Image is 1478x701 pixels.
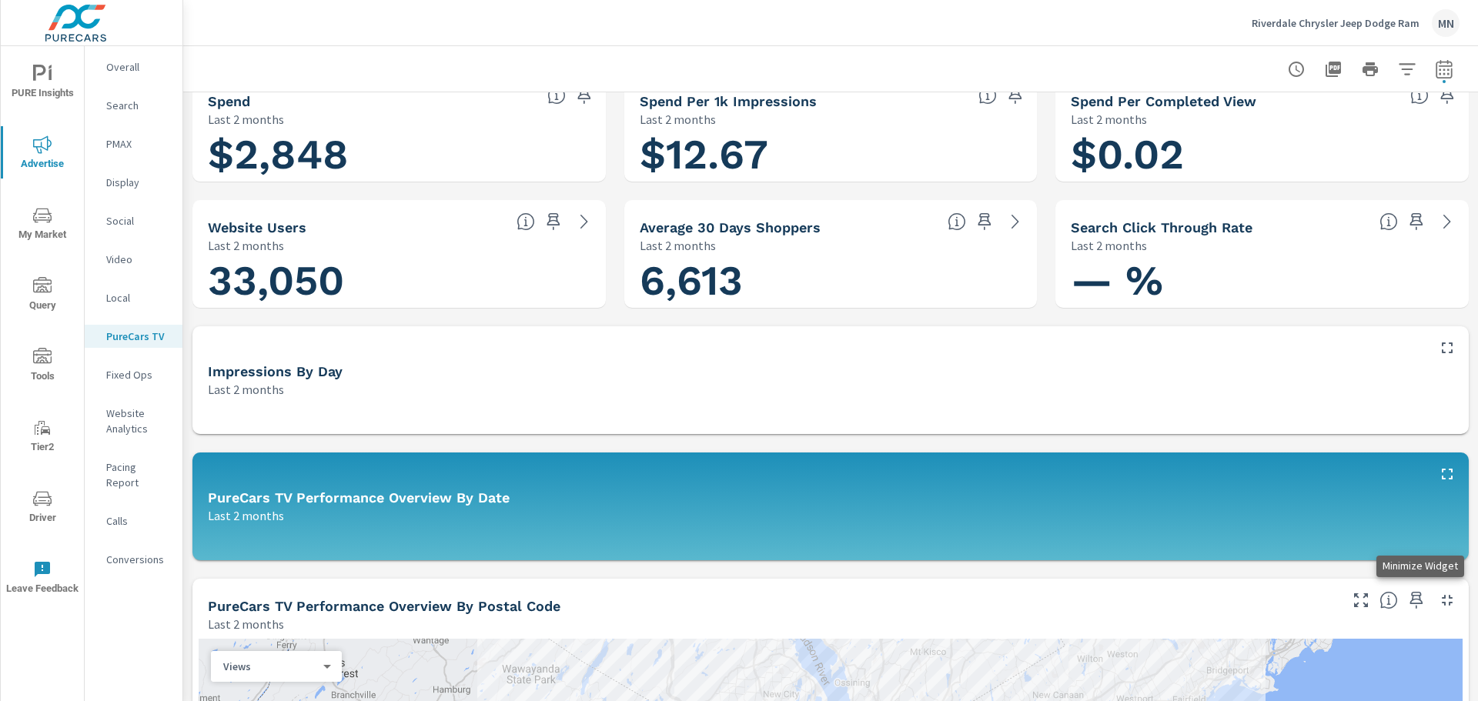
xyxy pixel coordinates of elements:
[85,132,182,155] div: PMAX
[1071,93,1256,109] h5: Spend Per Completed View
[85,55,182,78] div: Overall
[85,171,182,194] div: Display
[208,363,343,379] h5: Impressions by Day
[1379,591,1398,609] span: Understand PureCars TV performance data by postal code. Individual postal codes can be selected a...
[106,59,170,75] p: Overall
[208,236,284,255] p: Last 2 months
[106,213,170,229] p: Social
[85,509,182,532] div: Calls
[1003,83,1028,108] span: Save this to your personalized report
[1379,212,1398,231] span: Percentage of users who viewed your campaigns who clicked through to your website. For example, i...
[1071,255,1453,307] h1: — %
[1071,110,1147,129] p: Last 2 months
[1435,335,1460,360] button: Maximize Widget
[208,489,510,506] h5: PureCars TV Performance Overview By Date
[547,86,566,105] span: Cost of your connected TV ad campaigns. [Source: This data is provided by the video advertising p...
[106,329,170,344] p: PureCars TV
[208,506,284,525] p: Last 2 months
[211,659,329,674] div: Views
[106,290,170,305] p: Local
[85,209,182,232] div: Social
[5,206,79,244] span: My Market
[572,209,597,234] a: See more details in report
[208,598,560,614] h5: PureCars TV Performance Overview By Postal Code
[106,513,170,529] p: Calls
[85,286,182,309] div: Local
[85,94,182,117] div: Search
[223,659,317,673] p: Views
[1318,54,1349,85] button: "Export Report to PDF"
[85,363,182,386] div: Fixed Ops
[85,325,182,348] div: PureCars TV
[1349,588,1373,613] button: Make Fullscreen
[1003,209,1028,234] a: See more details in report
[208,93,250,109] h5: Spend
[1355,54,1386,85] button: Print Report
[85,248,182,271] div: Video
[5,135,79,173] span: Advertise
[640,236,716,255] p: Last 2 months
[1429,54,1460,85] button: Select Date Range
[972,209,997,234] span: Save this to your personalized report
[106,552,170,567] p: Conversions
[5,277,79,315] span: Query
[948,212,966,231] span: A rolling 30 day total of daily Shoppers on the dealership website, averaged over the selected da...
[106,175,170,190] p: Display
[978,86,997,105] span: Total spend per 1,000 impressions. [Source: This data is provided by the video advertising platform]
[640,93,817,109] h5: Spend Per 1k Impressions
[1071,236,1147,255] p: Last 2 months
[208,380,284,399] p: Last 2 months
[1432,9,1460,37] div: MN
[208,129,590,181] h1: $2,848
[106,367,170,382] p: Fixed Ops
[572,83,597,108] span: Save this to your personalized report
[106,98,170,113] p: Search
[1392,54,1423,85] button: Apply Filters
[1,46,84,613] div: nav menu
[640,219,821,235] h5: Average 30 Days Shoppers
[1071,129,1453,181] h1: $0.02
[5,65,79,102] span: PURE Insights
[106,136,170,152] p: PMAX
[208,110,284,129] p: Last 2 months
[5,348,79,386] span: Tools
[541,209,566,234] span: Save this to your personalized report
[5,489,79,527] span: Driver
[85,456,182,494] div: Pacing Report
[640,255,1022,307] h1: 6,613
[1071,219,1252,235] h5: Search Click Through Rate
[1435,209,1460,234] a: See more details in report
[640,129,1022,181] h1: $12.67
[1252,16,1419,30] p: Riverdale Chrysler Jeep Dodge Ram
[1404,588,1429,613] span: Save this to your personalized report
[208,615,284,633] p: Last 2 months
[106,406,170,436] p: Website Analytics
[85,548,182,571] div: Conversions
[208,219,306,235] h5: Website Users
[208,255,590,307] h1: 33,050
[1410,86,1429,105] span: Total spend per 1,000 impressions. [Source: This data is provided by the video advertising platform]
[106,459,170,490] p: Pacing Report
[85,402,182,440] div: Website Analytics
[517,212,535,231] span: Unique website visitors over the selected time period. [Source: Website Analytics]
[5,419,79,456] span: Tier2
[5,560,79,598] span: Leave Feedback
[106,252,170,267] p: Video
[640,110,716,129] p: Last 2 months
[1435,83,1460,108] span: Save this to your personalized report
[1435,462,1460,486] button: Maximize Widget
